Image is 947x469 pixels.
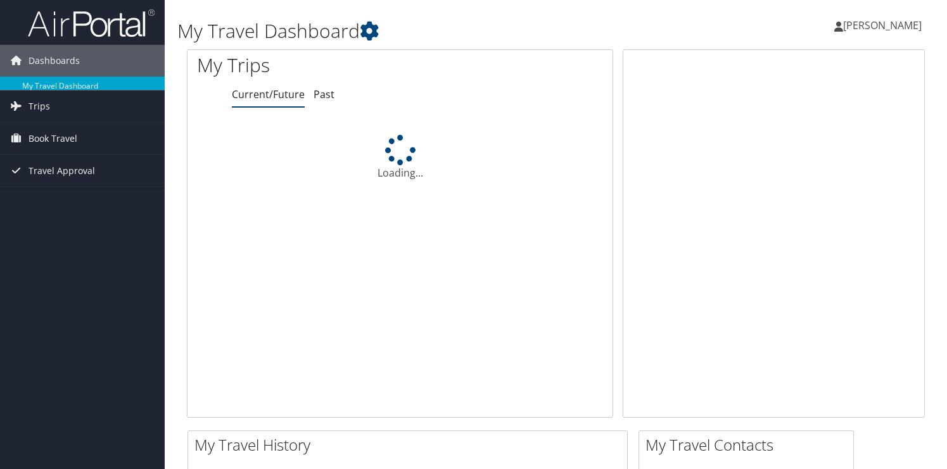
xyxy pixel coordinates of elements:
[232,87,305,101] a: Current/Future
[29,155,95,187] span: Travel Approval
[645,434,853,456] h2: My Travel Contacts
[194,434,627,456] h2: My Travel History
[197,52,426,78] h1: My Trips
[29,91,50,122] span: Trips
[834,6,934,44] a: [PERSON_NAME]
[314,87,334,101] a: Past
[29,45,80,77] span: Dashboards
[187,135,613,180] div: Loading...
[28,8,155,38] img: airportal-logo.png
[843,18,922,32] span: [PERSON_NAME]
[177,18,682,44] h1: My Travel Dashboard
[29,123,77,154] span: Book Travel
